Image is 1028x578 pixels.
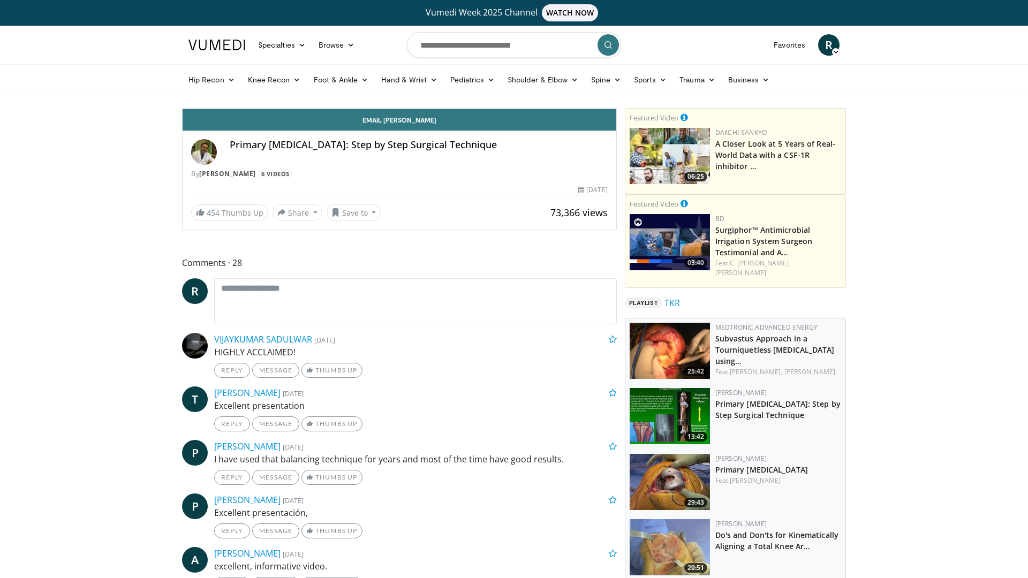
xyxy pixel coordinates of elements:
[684,432,707,442] span: 13:42
[630,113,678,123] small: Featured Video
[301,523,362,538] a: Thumbs Up
[630,519,710,575] img: howell_knee_1.png.150x105_q85_crop-smart_upscale.jpg
[191,169,608,179] div: By
[214,387,281,399] a: [PERSON_NAME]
[550,206,608,219] span: 73,366 views
[191,139,217,165] img: Avatar
[241,69,307,90] a: Knee Recon
[214,453,617,466] p: I have used that balancing technique for years and most of the time have good results.
[301,470,362,485] a: Thumbs Up
[715,323,818,332] a: Medtronic Advanced Energy
[214,494,281,506] a: [PERSON_NAME]
[182,547,208,573] span: A
[578,185,607,195] div: [DATE]
[183,109,616,131] a: Email [PERSON_NAME]
[199,169,256,178] a: [PERSON_NAME]
[630,214,710,270] a: 03:40
[715,258,789,277] a: C. [PERSON_NAME] [PERSON_NAME]
[182,69,241,90] a: Hip Recon
[214,416,250,431] a: Reply
[715,367,841,377] div: Feat.
[252,523,299,538] a: Message
[664,296,680,309] a: TKR
[214,399,617,412] p: Excellent presentation
[214,560,617,573] p: excellent, informative video.
[715,128,767,137] a: Daiichi-Sankyo
[252,470,299,485] a: Message
[182,333,208,359] img: Avatar
[630,388,710,444] a: 13:42
[630,454,710,510] img: 297061_3.png.150x105_q85_crop-smart_upscale.jpg
[182,278,208,304] a: R
[684,563,707,573] span: 20:51
[818,34,840,56] span: R
[214,547,281,559] a: [PERSON_NAME]
[715,399,841,420] a: Primary [MEDICAL_DATA]: Step by Step Surgical Technique
[230,139,608,151] h4: Primary [MEDICAL_DATA]: Step by Step Surgical Technique
[273,204,322,221] button: Share
[207,208,220,218] span: 454
[715,225,813,257] a: Surgiphor™ Antimicrobial Irrigation System Surgeon Testimonial and A…
[630,128,710,184] img: 93c22cae-14d1-47f0-9e4a-a244e824b022.png.150x105_q85_crop-smart_upscale.jpg
[375,69,444,90] a: Hand & Wrist
[301,363,362,378] a: Thumbs Up
[182,493,208,519] a: P
[327,204,381,221] button: Save to
[501,69,585,90] a: Shoulder & Elbow
[252,416,299,431] a: Message
[214,440,281,452] a: [PERSON_NAME]
[630,128,710,184] a: 06:25
[715,258,841,278] div: Feat.
[407,32,621,58] input: Search topics, interventions
[715,214,724,223] a: BD
[767,34,812,56] a: Favorites
[182,440,208,466] a: P
[684,172,707,181] span: 06:25
[715,333,835,366] a: Subvastus Approach in a Tourniquetless [MEDICAL_DATA] using…
[585,69,627,90] a: Spine
[190,4,838,21] a: Vumedi Week 2025 ChannelWATCH NOW
[730,367,782,376] a: [PERSON_NAME],
[307,69,375,90] a: Foot & Ankle
[715,139,835,171] a: A Closer Look at 5 Years of Real-World Data with a CSF-1R inhibitor …
[630,454,710,510] a: 29:43
[182,256,617,270] span: Comments 28
[188,40,245,50] img: VuMedi Logo
[630,388,710,444] img: oa8B-rsjN5HfbTbX5hMDoxOjB1O5lLKx_1.150x105_q85_crop-smart_upscale.jpg
[628,69,674,90] a: Sports
[730,476,781,485] a: [PERSON_NAME]
[715,476,841,485] div: Feat.
[214,470,250,485] a: Reply
[214,346,617,359] p: HIGHLY ACCLAIMED!
[684,498,707,507] span: 29:43
[252,363,299,378] a: Message
[630,323,710,379] a: 25:42
[258,169,293,178] a: 6 Videos
[444,69,501,90] a: Pediatrics
[283,389,304,398] small: [DATE]
[715,454,767,463] a: [PERSON_NAME]
[630,199,678,209] small: Featured Video
[542,4,599,21] span: WATCH NOW
[283,442,304,452] small: [DATE]
[715,530,838,551] a: Do's and Don'ts for Kinematically Aligning a Total Knee Ar…
[673,69,722,90] a: Trauma
[630,323,710,379] img: 108547_0000_2.png.150x105_q85_crop-smart_upscale.jpg
[214,523,250,538] a: Reply
[283,496,304,505] small: [DATE]
[182,386,208,412] a: T
[684,258,707,268] span: 03:40
[314,335,335,345] small: [DATE]
[630,519,710,575] a: 20:51
[283,549,304,559] small: [DATE]
[625,298,662,308] span: Playlist
[722,69,776,90] a: Business
[252,34,312,56] a: Specialties
[312,34,361,56] a: Browse
[715,388,767,397] a: [PERSON_NAME]
[191,204,268,221] a: 454 Thumbs Up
